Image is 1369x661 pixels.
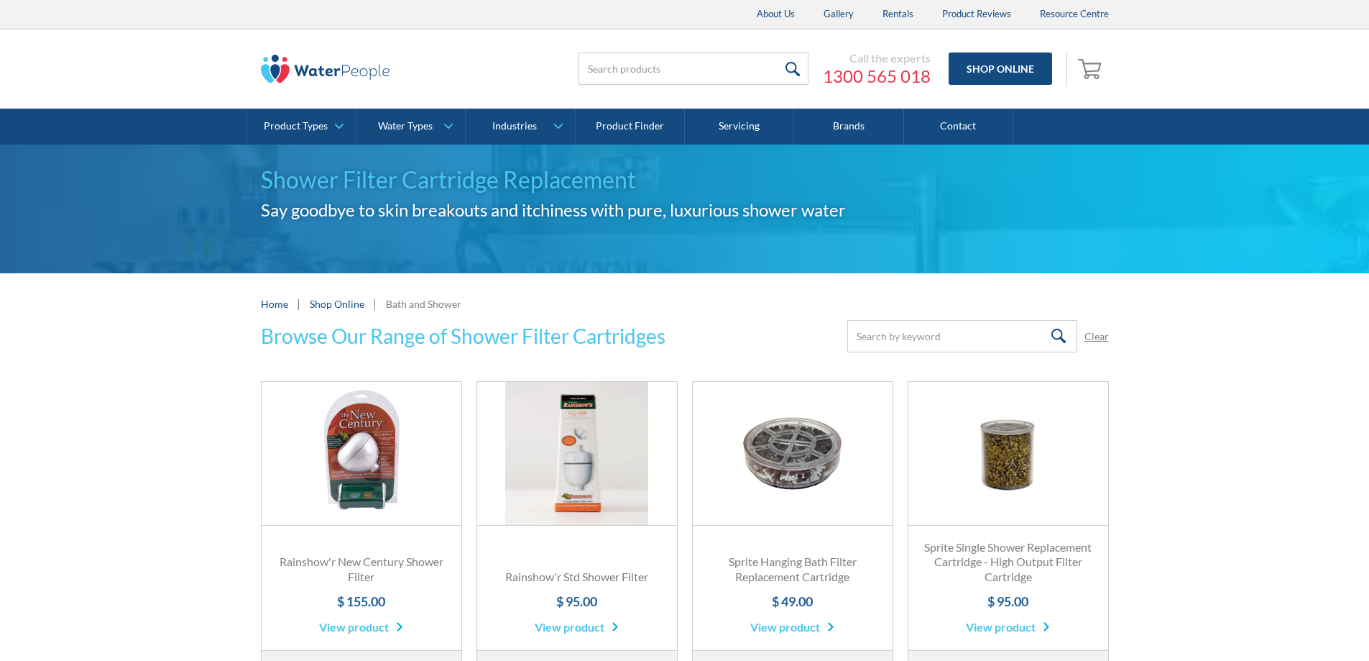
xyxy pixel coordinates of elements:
a: View product [966,619,1050,636]
a: View product [319,619,403,636]
h4: $ 95.00 [923,592,1094,611]
a: Product Finder [576,109,685,145]
a: Shop Online [949,53,1052,85]
div: Product Types [264,120,328,132]
div: Bath and Shower [386,296,461,311]
h3: Sprite Single Shower Replacement Cartridge - High Output Filter Cartridge [923,540,1094,585]
h1: Shower Filter Cartridge Replacement [261,163,1109,197]
div: Water Types [378,120,433,132]
a: Contact [904,109,1013,145]
a: Home [261,296,288,311]
h3: Sprite Hanging Bath Filter Replacement Cartridge [707,555,878,585]
img: The Water People [261,55,390,83]
a: View product [750,619,834,636]
h3: Rainshow'r New Century Shower Filter [276,555,447,585]
h4: $ 49.00 [707,592,878,611]
a: 1300 565 018 [823,65,931,87]
div: | [372,295,379,312]
a: Open empty cart [1074,52,1109,86]
h2: Say goodbye to skin breakouts and itchiness with pure, luxurious shower water [261,197,1109,223]
a: Brands [794,109,903,145]
div: | [295,295,303,312]
a: Clear [1084,329,1109,344]
iframe: podium webchat widget bubble [1254,589,1369,661]
input: Search by keyword [847,320,1077,352]
a: Servicing [685,109,794,145]
h4: $ 95.00 [492,592,663,611]
a: Shop Online [310,296,364,311]
h3: Browse Our Range of Shower Filter Cartridges [261,321,665,351]
div: Industries [492,120,537,132]
a: Industries [466,109,574,145]
a: View product [535,619,619,636]
form: Email Form [847,320,1109,352]
a: Water Types [356,109,465,145]
a: Product Types [247,109,356,145]
h3: Rainshow'r Std Shower Filter [492,570,663,585]
input: Search products [579,53,808,85]
img: shopping cart [1078,57,1105,80]
div: Call the experts [823,51,931,65]
h4: $ 155.00 [276,592,447,611]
